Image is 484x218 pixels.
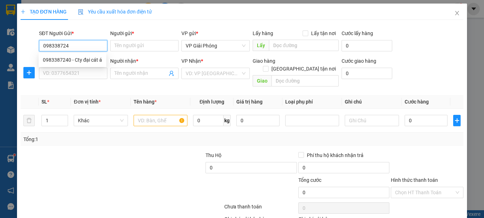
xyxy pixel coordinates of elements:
span: Đơn vị tính [74,99,100,105]
div: VP gửi [181,29,250,37]
span: close [454,10,460,16]
span: VP Nhận [181,58,201,64]
span: Thu Hộ [206,152,221,158]
span: Cước hàng [405,99,429,105]
span: plus [454,118,460,123]
div: Chưa thanh toán [224,203,298,215]
div: SĐT Người Gửi [39,29,107,37]
button: delete [23,115,35,126]
label: Cước lấy hàng [342,30,373,36]
div: Người gửi [110,29,179,37]
img: icon [78,9,84,15]
th: Ghi chú [342,95,401,109]
span: [GEOGRAPHIC_DATA] tận nơi [269,65,339,73]
span: Lấy [253,40,269,51]
span: Tổng cước [298,177,321,183]
span: Lấy hàng [253,30,273,36]
input: Cước lấy hàng [342,40,392,51]
span: kg [224,115,231,126]
span: Yêu cầu xuất hóa đơn điện tử [78,9,152,15]
input: Cước giao hàng [342,68,392,79]
button: plus [453,115,461,126]
span: Giá trị hàng [236,99,263,105]
div: Tổng: 1 [23,135,187,143]
span: TẠO ĐƠN HÀNG [21,9,67,15]
span: Định lượng [199,99,224,105]
span: Increase Value [60,115,68,121]
span: user-add [169,71,174,76]
span: Giao hàng [253,58,275,64]
button: Close [447,4,467,23]
span: Giao [253,75,271,86]
span: plus [21,9,26,14]
label: Hình thức thanh toán [391,177,438,183]
span: VP Giải Phóng [186,40,246,51]
div: Người nhận [110,57,179,65]
div: 0983387240 - Cty đại cát á [43,56,102,64]
span: Tên hàng [134,99,157,105]
button: plus [23,67,35,78]
span: Phí thu hộ khách nhận trả [304,151,366,159]
input: Ghi Chú [345,115,399,126]
input: Dọc đường [269,40,339,51]
input: 0 [236,115,280,126]
span: Lấy tận nơi [308,29,339,37]
span: Khác [78,115,123,126]
span: up [62,116,66,121]
span: Decrease Value [60,121,68,126]
input: Dọc đường [271,75,339,86]
span: down [62,121,66,125]
span: plus [24,70,34,76]
span: SL [41,99,47,105]
label: Cước giao hàng [342,58,376,64]
th: Loại phụ phí [282,95,342,109]
div: 0983387240 - Cty đại cát á [39,54,106,66]
input: VD: Bàn, Ghế [134,115,187,126]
